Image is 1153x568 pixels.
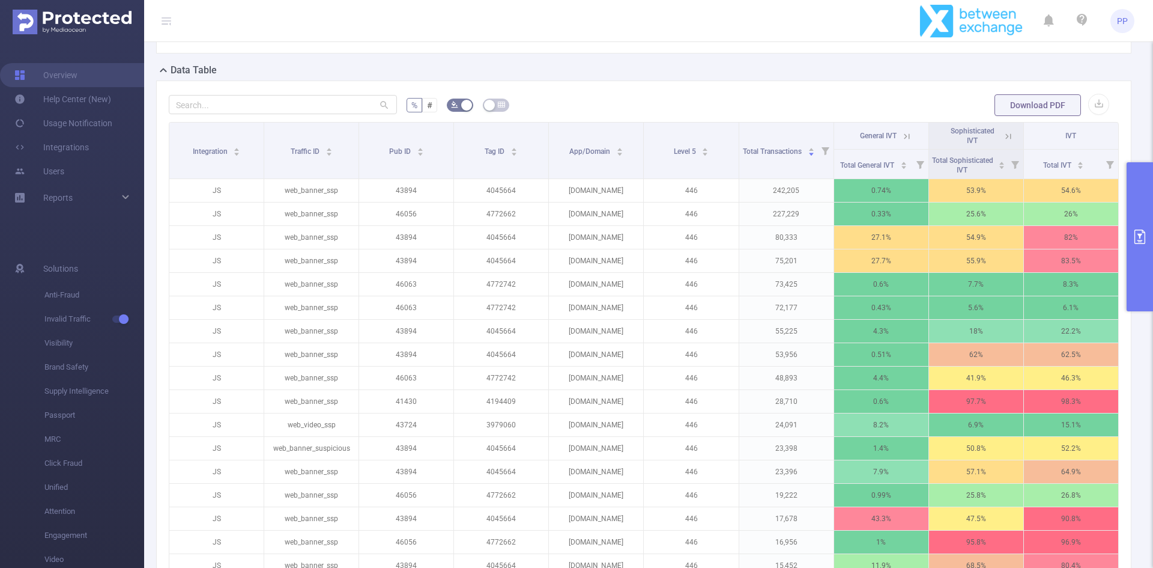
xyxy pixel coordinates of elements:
p: 446 [644,484,738,507]
span: Click Fraud [44,451,144,475]
p: 24,091 [739,414,834,436]
i: icon: table [498,101,505,108]
p: 46056 [359,531,453,554]
p: 43894 [359,249,453,272]
p: [DOMAIN_NAME] [549,249,643,272]
p: 4045664 [454,226,548,249]
p: 47.5% [929,507,1023,530]
p: [DOMAIN_NAME] [549,320,643,343]
p: 17,678 [739,507,834,530]
p: 80,333 [739,226,834,249]
span: Engagement [44,524,144,548]
p: JS [169,437,264,460]
p: web_banner_ssp [264,296,359,319]
p: 446 [644,367,738,389]
p: JS [169,507,264,530]
p: 62.5% [1024,343,1118,366]
div: Sort [1077,160,1084,167]
p: 4.4% [834,367,928,389]
span: Attention [44,499,144,524]
p: web_banner_ssp [264,484,359,507]
p: 82% [1024,226,1118,249]
p: 0.6% [834,273,928,296]
div: Sort [233,146,240,153]
span: Total General IVT [840,161,896,169]
p: JS [169,273,264,296]
p: 227,229 [739,203,834,225]
p: 446 [644,437,738,460]
p: 22.2% [1024,320,1118,343]
span: Total Sophisticated IVT [932,156,993,174]
p: 27.1% [834,226,928,249]
p: 25.8% [929,484,1023,507]
p: [DOMAIN_NAME] [549,179,643,202]
p: 97.7% [929,390,1023,413]
p: 446 [644,507,738,530]
p: 446 [644,320,738,343]
p: 446 [644,460,738,483]
p: [DOMAIN_NAME] [549,296,643,319]
p: 446 [644,226,738,249]
span: Passport [44,403,144,427]
i: icon: caret-up [417,146,423,150]
p: JS [169,367,264,389]
p: [DOMAIN_NAME] [549,273,643,296]
p: JS [169,390,264,413]
span: Pub ID [389,147,413,156]
p: 0.6% [834,390,928,413]
p: 4045664 [454,437,548,460]
p: 52.2% [1024,437,1118,460]
span: IVT [1065,132,1076,140]
p: 4045664 [454,507,548,530]
p: 46.3% [1024,367,1118,389]
p: web_banner_ssp [264,226,359,249]
p: 98.3% [1024,390,1118,413]
p: JS [169,203,264,225]
div: Sort [510,146,518,153]
h2: Data Table [171,63,217,78]
span: Visibility [44,331,144,355]
p: JS [169,460,264,483]
span: Sophisticated IVT [951,127,994,145]
i: icon: caret-down [417,151,423,154]
p: 446 [644,343,738,366]
i: icon: caret-up [900,160,907,163]
p: 7.9% [834,460,928,483]
p: 3979060 [454,414,548,436]
img: Protected Media [13,10,132,34]
p: 90.8% [1024,507,1118,530]
p: 43894 [359,226,453,249]
i: icon: caret-up [998,160,1005,163]
p: 72,177 [739,296,834,319]
p: 4772662 [454,203,548,225]
span: Total IVT [1043,161,1073,169]
p: 75,201 [739,249,834,272]
p: [DOMAIN_NAME] [549,531,643,554]
p: 62% [929,343,1023,366]
span: MRC [44,427,144,451]
p: 41430 [359,390,453,413]
i: icon: caret-up [511,146,518,150]
p: [DOMAIN_NAME] [549,484,643,507]
div: Sort [325,146,333,153]
p: 0.43% [834,296,928,319]
p: 1% [834,531,928,554]
span: Level 5 [674,147,698,156]
p: 43894 [359,437,453,460]
p: 446 [644,249,738,272]
p: 6.1% [1024,296,1118,319]
i: icon: caret-down [900,164,907,168]
p: [DOMAIN_NAME] [549,507,643,530]
p: 4772742 [454,296,548,319]
p: 64.9% [1024,460,1118,483]
p: web_banner_ssp [264,203,359,225]
p: 6.9% [929,414,1023,436]
p: 446 [644,390,738,413]
span: App/Domain [569,147,612,156]
p: [DOMAIN_NAME] [549,343,643,366]
i: icon: caret-up [325,146,332,150]
p: 4194409 [454,390,548,413]
p: 4045664 [454,320,548,343]
p: 53.9% [929,179,1023,202]
p: 25.6% [929,203,1023,225]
